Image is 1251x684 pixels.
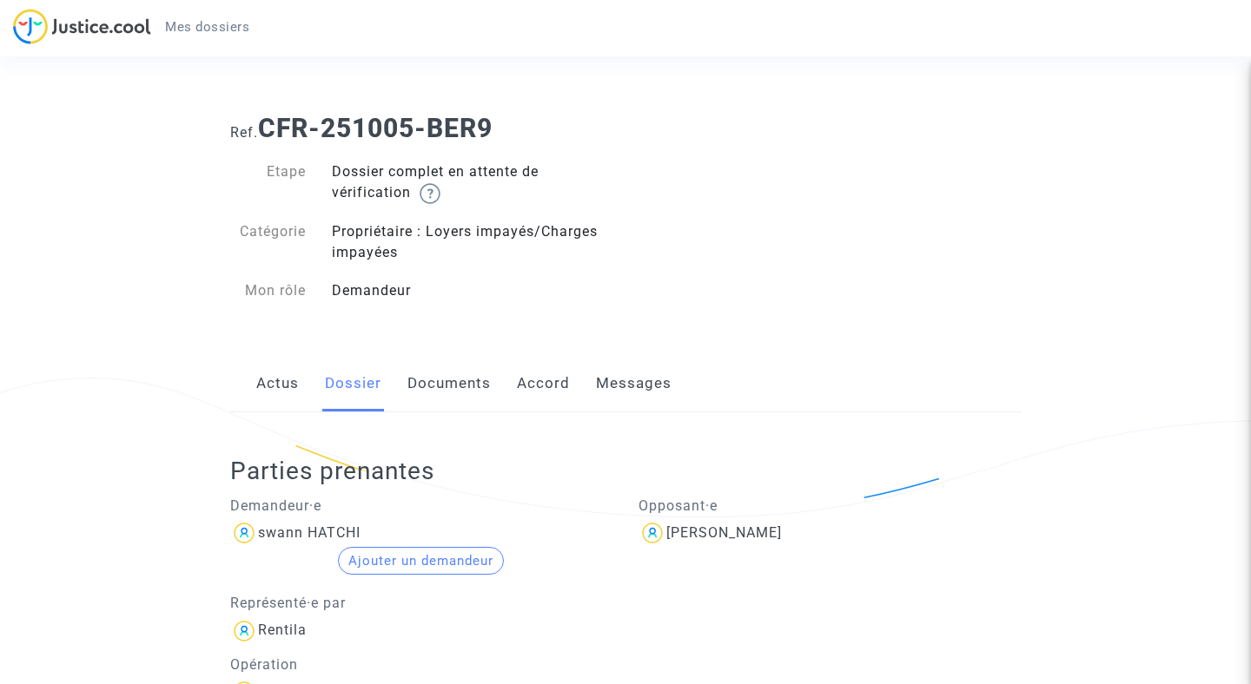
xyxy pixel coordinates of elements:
[230,495,613,516] p: Demandeur·e
[256,355,299,412] a: Actus
[230,592,613,614] p: Représenté·e par
[165,19,249,35] span: Mes dossiers
[319,280,625,301] div: Demandeur
[420,183,440,204] img: help.svg
[258,524,361,541] div: swann HATCHI
[596,355,672,412] a: Messages
[230,519,258,547] img: icon-user.svg
[258,622,307,638] div: Rentila
[517,355,570,412] a: Accord
[230,617,258,645] img: icon-user.svg
[319,221,625,263] div: Propriétaire : Loyers impayés/Charges impayées
[151,14,263,40] a: Mes dossiers
[258,113,493,143] b: CFR-251005-BER9
[217,221,320,263] div: Catégorie
[217,161,320,204] div: Etape
[230,124,258,141] span: Ref.
[639,519,666,547] img: icon-user.svg
[217,280,320,301] div: Mon rôle
[407,355,491,412] a: Documents
[639,495,1022,516] p: Opposant·e
[666,524,782,541] div: [PERSON_NAME]
[13,9,151,44] img: jc-logo.svg
[325,355,381,412] a: Dossier
[230,456,1035,486] h2: Parties prenantes
[338,547,504,575] button: Ajouter un demandeur
[230,654,613,675] p: Opération
[319,161,625,204] div: Dossier complet en attente de vérification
